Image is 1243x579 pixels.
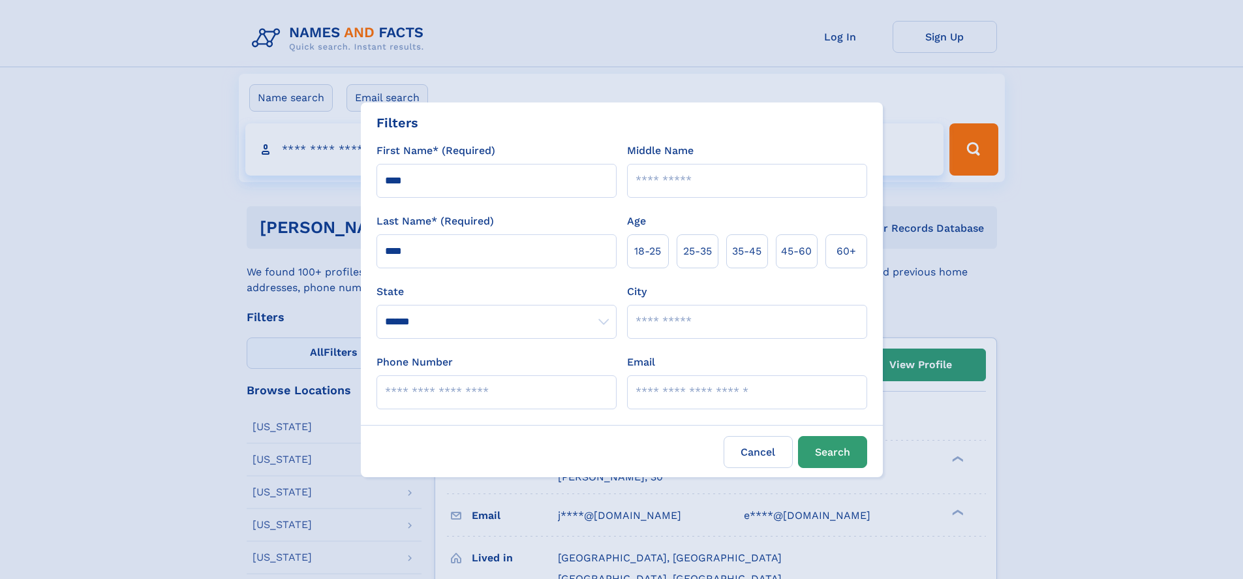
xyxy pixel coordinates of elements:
[781,243,812,259] span: 45‑60
[376,113,418,133] div: Filters
[724,436,793,468] label: Cancel
[627,213,646,229] label: Age
[627,284,647,300] label: City
[376,143,495,159] label: First Name* (Required)
[376,213,494,229] label: Last Name* (Required)
[627,354,655,370] label: Email
[376,354,453,370] label: Phone Number
[376,284,617,300] label: State
[732,243,761,259] span: 35‑45
[798,436,867,468] button: Search
[627,143,694,159] label: Middle Name
[634,243,661,259] span: 18‑25
[836,243,856,259] span: 60+
[683,243,712,259] span: 25‑35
